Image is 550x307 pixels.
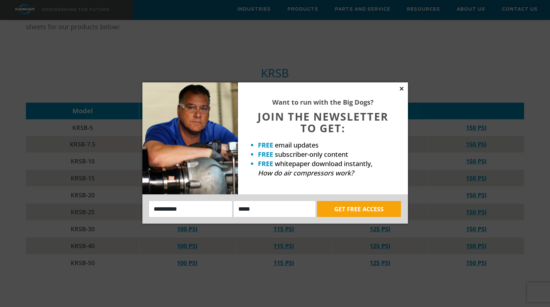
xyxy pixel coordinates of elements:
[234,201,315,217] input: Email
[275,150,348,159] span: subscriber-only content
[275,159,372,168] span: whitepaper download instantly,
[258,141,273,150] strong: FREE
[149,201,232,217] input: Name:
[317,201,401,217] button: GET FREE ACCESS
[399,86,405,92] button: Close
[258,109,388,135] span: JOIN THE NEWSLETTER TO GET:
[258,150,273,159] strong: FREE
[258,159,273,168] strong: FREE
[272,98,374,107] strong: Want to run with the Big Dogs?
[275,141,319,150] span: email updates
[258,168,354,177] em: How do air compressors work?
